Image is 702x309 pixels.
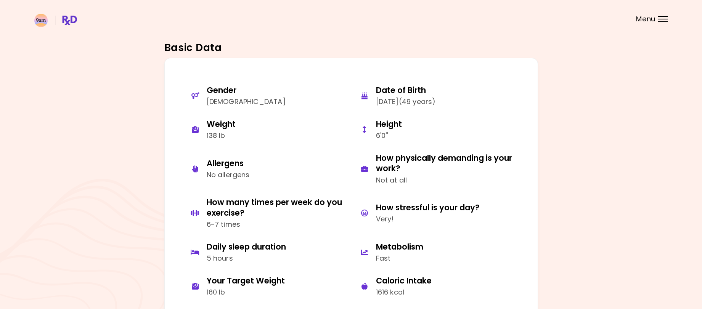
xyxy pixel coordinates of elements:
[376,130,402,141] div: 6'0''
[351,113,520,147] button: Height6'0''
[207,130,236,141] div: 138 lb
[376,253,423,264] div: Fast
[207,158,250,168] div: Allergens
[207,275,285,286] div: Your Target Weight
[182,270,351,304] button: Your Target Weight160 lb
[207,219,345,230] div: 6-7 times
[207,253,286,264] div: 5 hours
[376,96,436,107] div: [DATE] ( 49 years )
[376,275,432,286] div: Caloric Intake
[182,236,351,270] button: Daily sleep duration5 hours
[207,170,250,181] div: No allergens
[351,79,520,113] button: Date of Birth[DATE](49 years)
[182,113,351,147] button: Weight138 lb
[376,214,480,225] div: Very!
[376,85,436,95] div: Date of Birth
[34,14,77,27] img: RxDiet
[636,16,655,22] span: Menu
[207,119,236,129] div: Weight
[207,96,286,107] div: [DEMOGRAPHIC_DATA]
[376,287,432,298] div: 1616 kcal
[207,287,285,298] div: 160 lb
[182,191,351,235] button: How many times per week do you exercise?6-7 times
[376,153,515,174] div: How physically demanding is your work?
[351,191,520,235] button: How stressful is your day?Very!
[351,270,520,304] button: Caloric Intake1616 kcal
[351,236,520,270] button: MetabolismFast
[351,147,520,191] button: How physically demanding is your work?Not at all
[376,242,423,252] div: Metabolism
[182,147,351,191] button: AllergensNo allergens
[376,202,480,213] div: How stressful is your day?
[376,175,515,186] div: Not at all
[207,242,286,252] div: Daily sleep duration
[182,79,351,113] button: Gender[DEMOGRAPHIC_DATA]
[207,85,286,95] div: Gender
[164,42,538,54] h3: Basic Data
[207,197,345,218] div: How many times per week do you exercise?
[376,119,402,129] div: Height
